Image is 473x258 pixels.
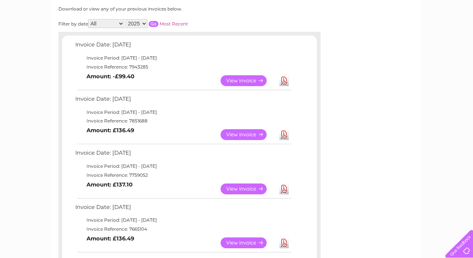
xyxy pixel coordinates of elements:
a: Telecoms [381,32,403,37]
b: Amount: £136.49 [87,127,134,134]
div: Download or view any of your previous invoices below. [58,6,255,12]
a: View [221,129,276,140]
a: Most Recent [160,21,188,27]
td: Invoice Date: [DATE] [73,148,292,162]
a: Contact [423,32,442,37]
td: Invoice Reference: 7665104 [73,225,292,234]
a: Log out [448,32,466,37]
td: Invoice Period: [DATE] - [DATE] [73,108,292,117]
b: Amount: £136.49 [87,235,134,242]
a: Download [279,183,289,194]
a: Blog [408,32,419,37]
td: Invoice Reference: 7943285 [73,63,292,72]
a: Download [279,237,289,248]
b: Amount: £137.10 [87,181,133,188]
div: Clear Business is a trading name of Verastar Limited (registered in [GEOGRAPHIC_DATA] No. 3667643... [60,4,414,36]
a: Water [341,32,355,37]
td: Invoice Date: [DATE] [73,94,292,108]
a: 0333 014 3131 [332,4,383,13]
td: Invoice Date: [DATE] [73,40,292,54]
a: Download [279,75,289,86]
a: View [221,237,276,248]
a: View [221,75,276,86]
td: Invoice Reference: 7759052 [73,171,292,180]
td: Invoice Period: [DATE] - [DATE] [73,54,292,63]
img: logo.png [16,19,55,42]
td: Invoice Date: [DATE] [73,202,292,216]
a: View [221,183,276,194]
td: Invoice Reference: 7851688 [73,116,292,125]
a: Energy [360,32,376,37]
td: Invoice Period: [DATE] - [DATE] [73,216,292,225]
td: Invoice Period: [DATE] - [DATE] [73,162,292,171]
b: Amount: -£99.40 [87,73,134,80]
a: Download [279,129,289,140]
div: Filter by date [58,19,255,28]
